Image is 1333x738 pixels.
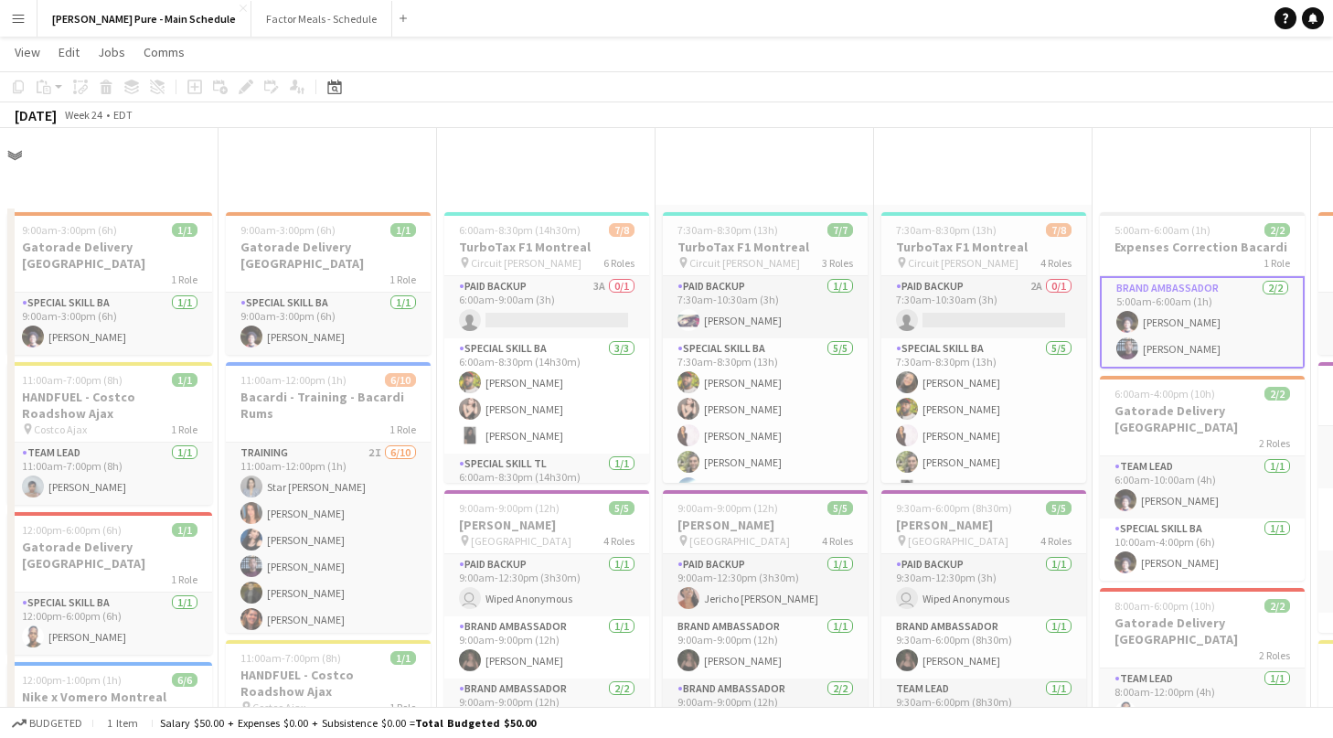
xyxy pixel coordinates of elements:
span: 9:00am-3:00pm (6h) [240,223,336,237]
app-card-role: Team Lead1/18:00am-12:00pm (4h)[PERSON_NAME] [1100,668,1305,731]
button: [PERSON_NAME] Pure - Main Schedule [37,1,251,37]
app-job-card: 6:00am-8:30pm (14h30m)7/8TurboTax F1 Montreal Circuit [PERSON_NAME]6 RolesPaid Backup3A0/16:00am-... [444,212,649,483]
app-card-role: Brand Ambassador1/19:00am-9:00pm (12h)[PERSON_NAME] [444,616,649,679]
span: 4 Roles [1040,534,1072,548]
a: Comms [136,40,192,64]
h3: Nike x Vomero Montreal Training [7,689,212,722]
span: 4 Roles [822,534,853,548]
span: View [15,44,40,60]
app-card-role: Team Lead1/111:00am-7:00pm (8h)[PERSON_NAME] [7,443,212,505]
h3: TurboTax F1 Montreal [881,239,1086,255]
span: 1 Role [389,273,416,286]
app-job-card: 7:30am-8:30pm (13h)7/8TurboTax F1 Montreal Circuit [PERSON_NAME]4 RolesPaid Backup2A0/17:30am-10:... [881,212,1086,483]
app-card-role: Brand Ambassador2/25:00am-6:00am (1h)[PERSON_NAME][PERSON_NAME] [1100,276,1305,369]
app-card-role: Special Skill BA5/57:30am-8:30pm (13h)[PERSON_NAME][PERSON_NAME][PERSON_NAME][PERSON_NAME][PERSON... [663,338,868,507]
div: 9:00am-3:00pm (6h)1/1Gatorade Delivery [GEOGRAPHIC_DATA]1 RoleSpecial Skill BA1/19:00am-3:00pm (6... [7,212,212,355]
span: 1 Role [389,422,416,436]
h3: [PERSON_NAME] [881,517,1086,533]
h3: [PERSON_NAME] [444,517,649,533]
span: 3 Roles [822,256,853,270]
app-job-card: 5:00am-6:00am (1h)2/2Expenses Correction Bacardi1 RoleBrand Ambassador2/25:00am-6:00am (1h)[PERSO... [1100,212,1305,369]
span: 7/8 [609,223,635,237]
h3: Gatorade Delivery [GEOGRAPHIC_DATA] [1100,615,1305,647]
span: 1 Role [171,422,197,436]
h3: Gatorade Delivery [GEOGRAPHIC_DATA] [7,539,212,572]
app-card-role: Team Lead1/16:00am-10:00am (4h)[PERSON_NAME] [1100,456,1305,519]
h3: HANDFUEL - Costco Roadshow Ajax [7,389,212,422]
span: Costco Ajax [34,422,87,436]
span: 9:30am-6:00pm (8h30m) [896,501,1012,515]
span: [GEOGRAPHIC_DATA] [908,534,1008,548]
span: 6 Roles [603,256,635,270]
span: 7:30am-8:30pm (13h) [677,223,778,237]
div: Salary $50.00 + Expenses $0.00 + Subsistence $0.00 = [160,716,536,730]
app-job-card: 7:30am-8:30pm (13h)7/7TurboTax F1 Montreal Circuit [PERSON_NAME]3 RolesPaid Backup1/17:30am-10:30... [663,212,868,483]
app-card-role: Paid Backup1/19:30am-12:30pm (3h) Wiped Anonymous [881,554,1086,616]
span: 1/1 [172,373,197,387]
span: 11:00am-7:00pm (8h) [22,373,123,387]
a: Jobs [91,40,133,64]
span: [GEOGRAPHIC_DATA] [689,534,790,548]
h3: Gatorade Delivery [GEOGRAPHIC_DATA] [7,239,212,272]
h3: Expenses Correction Bacardi [1100,239,1305,255]
h3: Gatorade Delivery [GEOGRAPHIC_DATA] [226,239,431,272]
app-card-role: Brand Ambassador1/19:00am-9:00pm (12h)[PERSON_NAME] [663,616,868,679]
span: Costco Ajax [252,701,305,714]
span: 1/1 [390,651,416,665]
div: 11:00am-7:00pm (8h)1/1HANDFUEL - Costco Roadshow Ajax Costco Ajax1 RoleTeam Lead1/111:00am-7:00pm... [7,362,212,505]
span: 6:00am-4:00pm (10h) [1114,387,1215,401]
span: Circuit [PERSON_NAME] [471,256,581,270]
button: Factor Meals - Schedule [251,1,392,37]
app-card-role: Paid Backup2A0/17:30am-10:30am (3h) [881,276,1086,338]
app-card-role: Special Skill BA3/36:00am-8:30pm (14h30m)[PERSON_NAME][PERSON_NAME][PERSON_NAME] [444,338,649,454]
span: Total Budgeted $50.00 [415,716,536,730]
span: 1/1 [172,523,197,537]
app-card-role: Special Skill TL1/16:00am-8:30pm (14h30m) [444,454,649,516]
app-job-card: 9:00am-3:00pm (6h)1/1Gatorade Delivery [GEOGRAPHIC_DATA]1 RoleSpecial Skill BA1/19:00am-3:00pm (6... [226,212,431,355]
span: 6/10 [385,373,416,387]
span: 7/7 [827,223,853,237]
app-job-card: 12:00pm-6:00pm (6h)1/1Gatorade Delivery [GEOGRAPHIC_DATA]1 RoleSpecial Skill BA1/112:00pm-6:00pm ... [7,512,212,655]
h3: Gatorade Delivery [GEOGRAPHIC_DATA] [1100,402,1305,435]
span: 2/2 [1264,387,1290,401]
span: Week 24 [60,108,106,122]
span: Circuit [PERSON_NAME] [689,256,800,270]
span: 6:00am-8:30pm (14h30m) [459,223,581,237]
span: 12:00pm-6:00pm (6h) [22,523,122,537]
span: 2/2 [1264,599,1290,613]
app-job-card: 11:00am-12:00pm (1h)6/10Bacardi - Training - Bacardi Rums1 RoleTraining2I6/1011:00am-12:00pm (1h)... [226,362,431,633]
span: 12:00pm-1:00pm (1h) [22,673,122,687]
span: 1 item [101,716,144,730]
app-card-role: Paid Backup1/19:00am-12:30pm (3h30m)Jericho [PERSON_NAME] [663,554,868,616]
a: View [7,40,48,64]
span: 4 Roles [603,534,635,548]
button: Budgeted [9,713,85,733]
span: Budgeted [29,717,82,730]
h3: TurboTax F1 Montreal [444,239,649,255]
span: 5/5 [1046,501,1072,515]
span: 5/5 [827,501,853,515]
span: Jobs [98,44,125,60]
h3: HANDFUEL - Costco Roadshow Ajax [226,667,431,700]
div: [DATE] [15,106,57,124]
h3: [PERSON_NAME] [663,517,868,533]
app-card-role: Brand Ambassador1/19:30am-6:00pm (8h30m)[PERSON_NAME] [881,616,1086,679]
app-card-role: Special Skill BA1/19:00am-3:00pm (6h)[PERSON_NAME] [7,293,212,355]
span: 11:00am-12:00pm (1h) [240,373,347,387]
span: Circuit [PERSON_NAME] [908,256,1018,270]
app-card-role: Paid Backup1/19:00am-12:30pm (3h30m) Wiped Anonymous [444,554,649,616]
span: 5:00am-6:00am (1h) [1114,223,1210,237]
h3: Bacardi - Training - Bacardi Rums [226,389,431,422]
app-card-role: Special Skill BA1/19:00am-3:00pm (6h)[PERSON_NAME] [226,293,431,355]
app-job-card: 6:00am-4:00pm (10h)2/2Gatorade Delivery [GEOGRAPHIC_DATA]2 RolesTeam Lead1/16:00am-10:00am (4h)[P... [1100,376,1305,581]
span: 9:00am-9:00pm (12h) [459,501,560,515]
span: Edit [59,44,80,60]
span: 9:00am-9:00pm (12h) [677,501,778,515]
span: 6/6 [172,673,197,687]
span: 1 Role [1264,256,1290,270]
